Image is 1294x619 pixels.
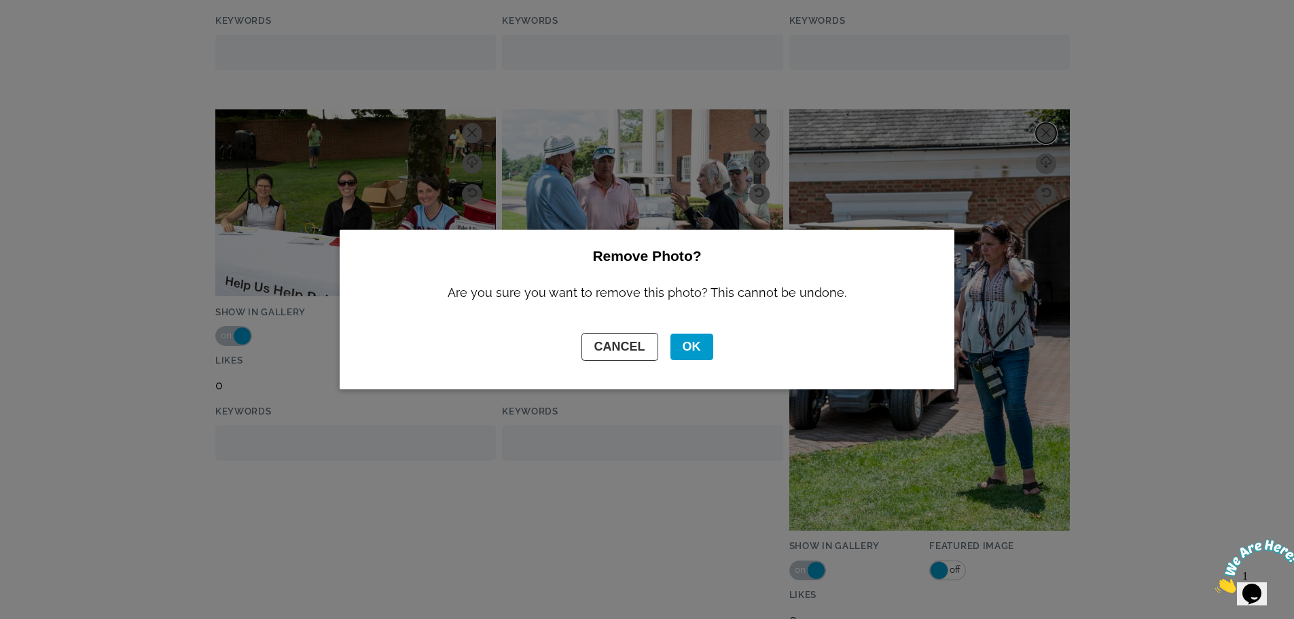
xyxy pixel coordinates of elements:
button: CANCEL [581,333,658,361]
h3: Remove Photo? [360,243,934,269]
iframe: chat widget [1210,534,1294,599]
p: Are you sure you want to remove this photo? This cannot be undone. [360,282,934,304]
button: OK [670,334,713,360]
span: 1 [5,5,11,17]
img: Chat attention grabber [5,5,90,59]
